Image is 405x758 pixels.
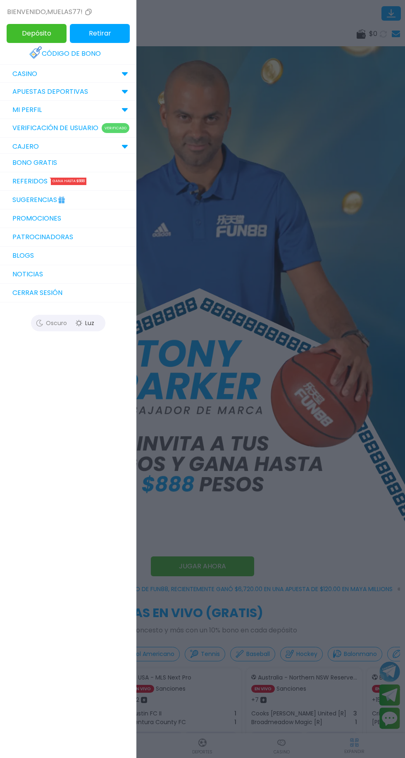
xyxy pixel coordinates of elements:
div: Bienvenido , muelas77! [7,7,93,17]
img: Redeem [29,46,42,59]
div: Gana hasta $888 [51,178,86,185]
button: Depósito [7,24,67,43]
img: Gift [57,193,66,202]
div: Luz [66,317,103,329]
a: Código de bono [29,45,107,63]
p: MI PERFIL [12,105,42,115]
p: CAJERO [12,142,39,152]
p: CASINO [12,69,37,79]
button: OscuroLuz [31,315,105,331]
button: Retirar [70,24,130,43]
div: Oscuro [33,317,70,329]
p: Apuestas Deportivas [12,87,88,97]
p: Verificado [102,123,129,133]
